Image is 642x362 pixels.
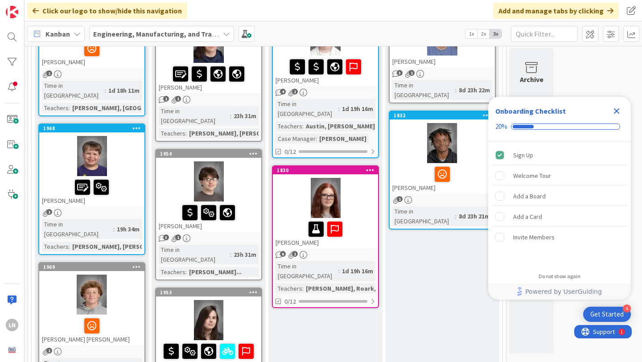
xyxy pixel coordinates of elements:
[539,273,580,280] div: Do not show again
[284,147,296,156] span: 0/12
[39,124,144,132] div: 1968
[106,86,142,95] div: 1d 18h 11m
[389,3,496,103] a: [PERSON_NAME]Time in [GEOGRAPHIC_DATA]:8d 23h 22m
[39,124,144,206] div: 1968[PERSON_NAME]
[163,96,169,102] span: 1
[392,80,455,100] div: Time in [GEOGRAPHIC_DATA]
[457,85,492,95] div: 8d 23h 22m
[409,70,415,76] span: 1
[492,166,627,185] div: Welcome Tour is incomplete.
[46,70,52,76] span: 1
[39,263,144,345] div: 1969[PERSON_NAME] [PERSON_NAME]
[488,142,631,267] div: Checklist items
[302,284,304,293] span: :
[69,242,70,251] span: :
[273,166,378,174] div: 1830
[280,89,286,95] span: 4
[394,112,495,119] div: 1832
[492,227,627,247] div: Invite Members is incomplete.
[113,224,115,234] span: :
[397,196,403,202] span: 1
[155,149,262,280] a: 1954[PERSON_NAME]Time in [GEOGRAPHIC_DATA]:23h 31mTeachers:[PERSON_NAME]...
[276,121,302,131] div: Teachers
[276,134,316,144] div: Case Manager
[160,151,261,157] div: 1954
[272,165,379,308] a: 1830[PERSON_NAME]Time in [GEOGRAPHIC_DATA]:1d 19h 16mTeachers:[PERSON_NAME], Roark, Watso...0/12
[231,250,259,259] div: 23h 31m
[390,111,495,119] div: 1832
[488,97,631,300] div: Checklist Container
[302,121,304,131] span: :
[490,29,502,38] span: 3x
[93,29,251,38] b: Engineering, Manufacturing, and Transportation
[390,56,495,67] div: [PERSON_NAME]
[495,123,507,131] div: 20%
[292,89,298,95] span: 1
[455,85,457,95] span: :
[6,344,18,356] img: avatar
[457,211,492,221] div: 8d 23h 21m
[392,206,455,226] div: Time in [GEOGRAPHIC_DATA]
[273,166,378,248] div: 1830[PERSON_NAME]
[304,121,389,131] div: Austin, [PERSON_NAME] (2...
[284,297,296,306] span: 0/12
[45,29,70,39] span: Kanban
[156,150,261,158] div: 1954
[156,288,261,296] div: 1953
[69,103,70,113] span: :
[513,191,546,202] div: Add a Board
[276,284,302,293] div: Teachers
[272,3,379,158] a: [PERSON_NAME]Time in [GEOGRAPHIC_DATA]:1d 19h 16mTeachers:Austin, [PERSON_NAME] (2...Case Manager...
[492,207,627,226] div: Add a Card is incomplete.
[390,163,495,193] div: [PERSON_NAME]
[609,104,624,118] div: Close Checklist
[185,128,187,138] span: :
[39,176,144,206] div: [PERSON_NAME]
[159,245,230,264] div: Time in [GEOGRAPHIC_DATA]
[6,6,18,18] img: Visit kanbanzone.com
[511,26,578,42] input: Quick Filter...
[317,134,369,144] div: [PERSON_NAME]
[583,307,631,322] div: Open Get Started checklist, remaining modules: 4
[304,284,403,293] div: [PERSON_NAME], Roark, Watso...
[156,150,261,232] div: 1954[PERSON_NAME]
[42,81,105,100] div: Time in [GEOGRAPHIC_DATA]
[115,224,142,234] div: 19h 34m
[163,234,169,240] span: 3
[340,104,375,114] div: 1d 19h 16m
[46,348,52,354] span: 1
[390,111,495,193] div: 1832[PERSON_NAME]
[42,242,69,251] div: Teachers
[513,170,551,181] div: Welcome Tour
[513,150,533,160] div: Sign Up
[280,251,286,257] span: 6
[492,186,627,206] div: Add a Board is incomplete.
[156,63,261,93] div: [PERSON_NAME]
[389,111,496,230] a: 1832[PERSON_NAME]Time in [GEOGRAPHIC_DATA]:8d 23h 21m
[156,202,261,232] div: [PERSON_NAME]
[513,232,555,243] div: Invite Members
[493,3,619,19] div: Add and manage tabs by clicking
[277,167,378,173] div: 1830
[397,70,403,76] span: 3
[488,284,631,300] div: Footer
[495,106,566,116] div: Onboarding Checklist
[187,128,306,138] div: [PERSON_NAME], [PERSON_NAME], We...
[155,10,262,142] a: [PERSON_NAME]Time in [GEOGRAPHIC_DATA]:23h 31mTeachers:[PERSON_NAME], [PERSON_NAME], We...
[42,103,69,113] div: Teachers
[175,96,181,102] span: 1
[338,104,340,114] span: :
[590,310,624,319] div: Get Started
[39,263,144,271] div: 1969
[159,128,185,138] div: Teachers
[38,123,145,255] a: 1968[PERSON_NAME]Time in [GEOGRAPHIC_DATA]:19h 34mTeachers:[PERSON_NAME], [PERSON_NAME], L...
[455,211,457,221] span: :
[477,29,490,38] span: 2x
[27,3,187,19] div: Click our logo to show/hide this navigation
[19,1,41,12] span: Support
[495,123,624,131] div: Checklist progress: 20%
[525,286,602,297] span: Powered by UserGuiding
[276,261,338,281] div: Time in [GEOGRAPHIC_DATA]
[520,74,543,85] div: Archive
[292,251,298,257] span: 1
